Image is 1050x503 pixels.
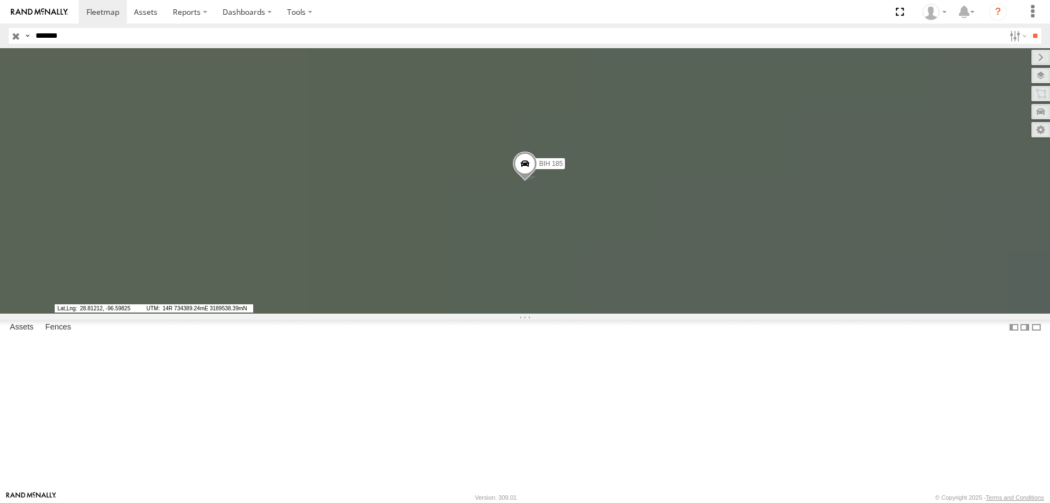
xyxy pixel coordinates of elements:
[144,304,253,313] span: 14R 734389.24mE 3189538.39mN
[4,320,39,335] label: Assets
[1019,320,1030,336] label: Dock Summary Table to the Right
[986,494,1044,501] a: Terms and Conditions
[6,492,56,503] a: Visit our Website
[40,320,77,335] label: Fences
[935,494,1044,501] div: © Copyright 2025 -
[1005,28,1029,44] label: Search Filter Options
[539,159,563,167] span: BIH 185
[989,3,1007,21] i: ?
[11,8,68,16] img: rand-logo.svg
[23,28,32,44] label: Search Query
[55,304,142,313] span: 28.81212, -96.59825
[1031,122,1050,137] label: Map Settings
[1031,320,1042,336] label: Hide Summary Table
[475,494,517,501] div: Version: 309.01
[919,4,950,20] div: Nele .
[1008,320,1019,336] label: Dock Summary Table to the Left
